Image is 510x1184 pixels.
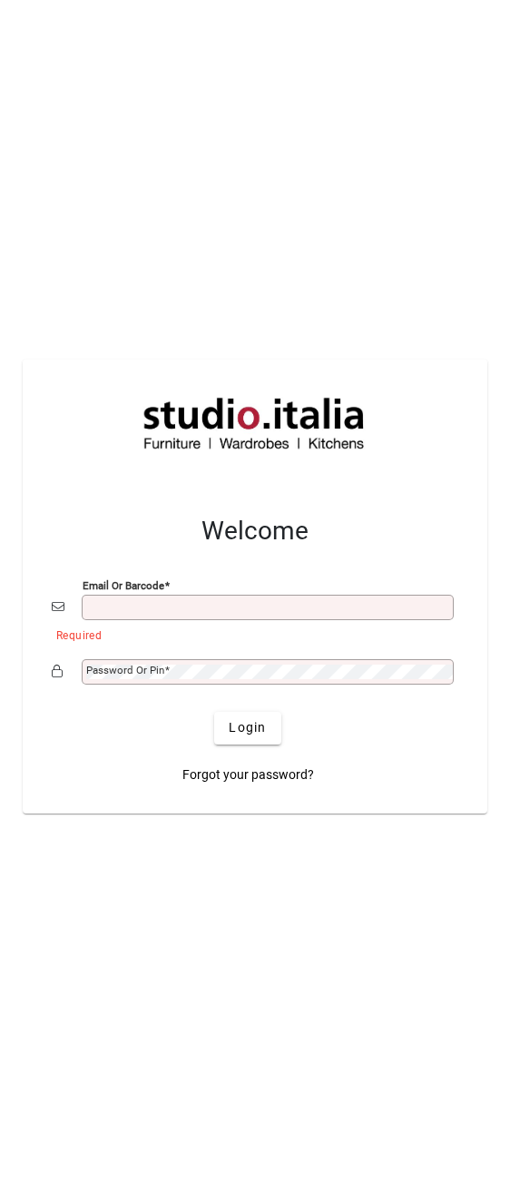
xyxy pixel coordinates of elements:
a: Forgot your password? [175,759,321,792]
span: Login [229,718,266,737]
span: Forgot your password? [182,765,314,784]
button: Login [214,712,280,745]
mat-label: Email or Barcode [83,578,164,591]
h2: Welcome [52,516,458,547]
mat-label: Password or Pin [86,664,164,676]
mat-error: Required [56,625,444,644]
